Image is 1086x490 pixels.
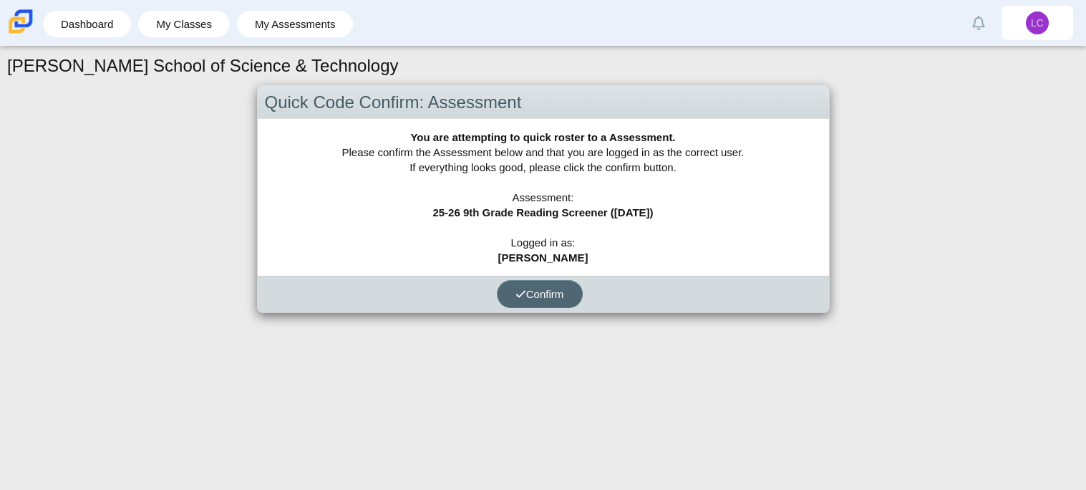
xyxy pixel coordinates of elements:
a: Alerts [963,7,994,39]
b: [PERSON_NAME] [498,251,588,264]
b: 25-26 9th Grade Reading Screener ([DATE]) [432,206,653,218]
a: My Classes [145,11,223,37]
span: Confirm [515,288,564,300]
button: Confirm [497,280,583,308]
img: Carmen School of Science & Technology [6,6,36,37]
h1: [PERSON_NAME] School of Science & Technology [7,54,399,78]
span: LC [1031,18,1044,28]
a: Dashboard [50,11,124,37]
b: You are attempting to quick roster to a Assessment. [410,131,675,143]
a: Carmen School of Science & Technology [6,27,36,39]
div: Quick Code Confirm: Assessment [258,86,829,120]
a: My Assessments [244,11,346,37]
a: LC [1002,6,1073,40]
div: Please confirm the Assessment below and that you are logged in as the correct user. If everything... [258,119,829,276]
